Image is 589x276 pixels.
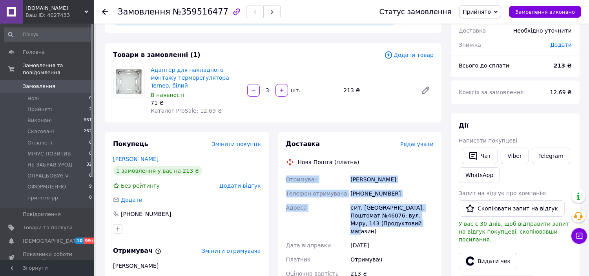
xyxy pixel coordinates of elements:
div: [DATE] [349,238,435,252]
div: Нова Пошта (платна) [296,158,361,166]
span: Замовлення [23,83,55,90]
span: Платник [286,256,311,263]
span: Написати покупцеві [459,137,517,144]
div: 1 замовлення у вас на 213 ₴ [113,166,202,175]
div: 213 ₴ [340,85,415,96]
span: В наявності [151,92,184,98]
span: 0 [89,172,92,179]
span: Замовлення та повідомлення [23,62,94,76]
span: 10 [75,238,84,244]
a: Адаптер для накладного монтажу терморегулятора Terneo, білий [151,67,229,89]
span: У вас є 30 днів, щоб відправити запит на відгук покупцеві, скопіювавши посилання. [459,221,569,243]
span: 262 [84,128,92,135]
span: 0 [89,95,92,102]
span: Скасовані [27,128,54,135]
div: Статус замовлення [379,8,452,16]
span: Додати [550,42,572,48]
span: Дата відправки [286,242,331,249]
button: Скопіювати запит на відгук [459,200,565,217]
span: 661 [84,117,92,124]
input: Пошук [4,27,93,42]
button: Чат з покупцем [571,228,587,244]
div: 71 ₴ [151,99,241,107]
div: смт. [GEOGRAPHIC_DATA], Поштомат №46076: вул. Миру, 143 (Продуктовий магазин) [349,201,435,238]
span: 0 [89,150,92,157]
span: Прийняті [27,106,52,113]
div: [PHONE_NUMBER] [349,186,435,201]
span: Повідомлення [23,211,61,218]
span: 32 [86,161,92,168]
span: Змінити отримувача [202,248,261,254]
span: Отримувач [286,176,318,183]
span: [DEMOGRAPHIC_DATA] [23,238,81,245]
span: Запит на відгук про компанію [459,190,546,196]
span: Прийнято [463,9,491,15]
a: Viber [501,148,528,164]
span: Виконані [27,117,52,124]
span: Комісія за замовлення [459,89,524,95]
div: Необхідно уточнити [509,22,576,39]
a: Редагувати [418,82,434,98]
span: Адреса [286,205,307,211]
span: Товари в замовленні (1) [113,51,201,58]
div: Повернутися назад [102,8,108,16]
a: Telegram [532,148,570,164]
span: 0 [89,194,92,201]
button: Замовлення виконано [509,6,581,18]
div: Ваш ID: 4027433 [26,12,94,19]
span: Головна [23,49,45,56]
span: НЕ ЗАБРАВ УРОД [27,161,72,168]
span: Отримувач [113,247,161,254]
span: Каталог ProSale: 12.69 ₴ [151,108,222,114]
span: 99+ [84,238,97,244]
span: Телефон отримувача [286,190,347,197]
span: Дії [459,122,469,129]
span: МІНУС ПОЗИТИВ [27,150,71,157]
span: Замовлення [118,7,170,16]
span: Оплачені [27,139,52,146]
span: Товари та послуги [23,224,73,231]
button: Видати чек [459,253,517,269]
span: 9 [89,183,92,190]
span: Додати [121,197,142,203]
span: №359516477 [173,7,228,16]
div: Отримувач [349,252,435,267]
div: [PERSON_NAME] [349,172,435,186]
img: Адаптер для накладного монтажу терморегулятора Terneo, білий [113,66,144,97]
span: Нові [27,95,39,102]
a: [PERSON_NAME] [113,156,159,162]
span: Доставка [459,27,486,34]
div: шт. [289,86,301,94]
button: Чат [462,148,498,164]
span: 0 [89,139,92,146]
span: Знижка [459,42,481,48]
div: [PERSON_NAME] [113,262,261,270]
span: ОФОРМЛЕННО [27,183,66,190]
span: BLACKTORG.BIZ.UA [26,5,84,12]
b: 213 ₴ [554,62,572,69]
span: Замовлення виконано [515,9,575,15]
span: 12.69 ₴ [550,89,572,95]
span: ОПРАЦЬОВУЄ V [27,172,69,179]
span: Змінити покупця [212,141,261,147]
a: WhatsApp [459,167,500,183]
span: принято рр [27,194,58,201]
span: Додати відгук [219,183,261,189]
span: Редагувати [400,141,434,147]
div: [PHONE_NUMBER] [120,210,172,218]
span: Всього до сплати [459,62,509,69]
span: Покупець [113,140,148,148]
span: 2 [89,106,92,113]
span: Додати товар [384,51,434,59]
span: Доставка [286,140,320,148]
span: Показники роботи компанії [23,251,73,265]
span: Без рейтингу [121,183,160,189]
